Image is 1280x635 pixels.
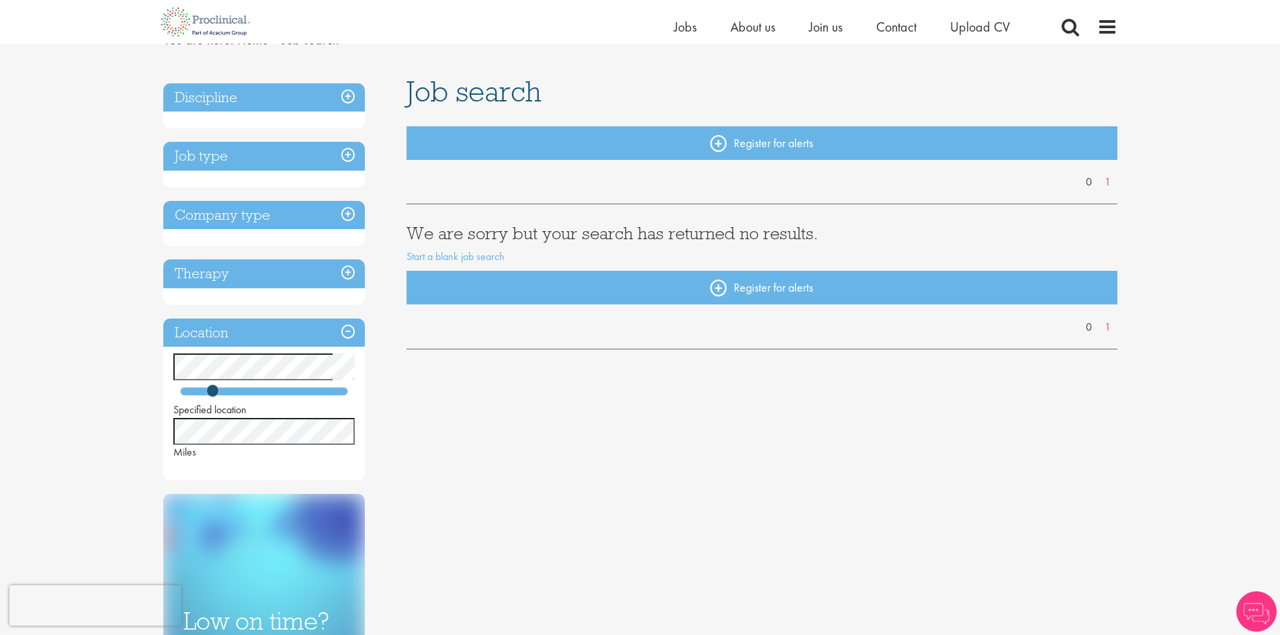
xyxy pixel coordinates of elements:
h3: Therapy [163,259,365,288]
a: 1 [1098,175,1117,190]
a: About us [730,18,775,36]
span: Job search [407,73,542,110]
h3: Job type [163,142,365,171]
iframe: reCAPTCHA [9,585,181,626]
a: Start a blank job search [407,249,505,263]
a: Join us [809,18,843,36]
h3: Low on time? [183,608,345,634]
img: Chatbot [1236,591,1277,632]
a: 0 [1079,175,1099,190]
span: Specified location [173,403,247,417]
h3: Company type [163,201,365,230]
a: Jobs [674,18,697,36]
a: Upload CV [950,18,1010,36]
a: 1 [1098,320,1117,335]
h3: We are sorry but your search has returned no results. [407,224,1117,242]
h3: Discipline [163,83,365,112]
a: 0 [1079,320,1099,335]
a: Register for alerts [407,271,1117,304]
a: Register for alerts [407,126,1117,160]
h3: Location [163,319,365,347]
a: Contact [876,18,916,36]
span: Miles [173,445,196,459]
